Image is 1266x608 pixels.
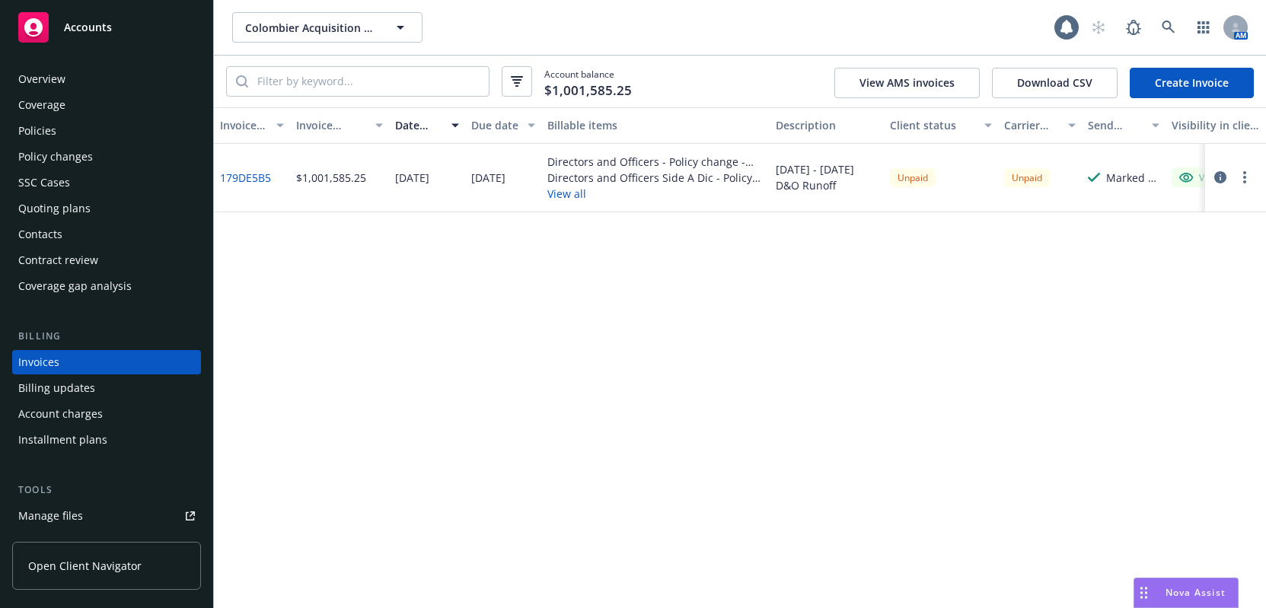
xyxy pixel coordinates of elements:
a: Contacts [12,222,201,247]
div: Unpaid [1004,168,1050,187]
a: Quoting plans [12,196,201,221]
button: Date issued [389,107,465,144]
div: Directors and Officers - Policy change - BFLPPDTFL012300_021898_01 [547,154,764,170]
span: $1,001,585.25 [544,81,632,100]
div: Overview [18,67,65,91]
a: SSC Cases [12,170,201,195]
input: Filter by keyword... [248,67,489,96]
div: Billable items [547,117,764,133]
div: Description [776,117,878,133]
div: Installment plans [18,428,107,452]
div: Send result [1088,117,1143,133]
div: Client status [890,117,975,133]
a: Create Invoice [1130,68,1254,98]
button: Nova Assist [1134,578,1239,608]
span: Open Client Navigator [28,558,142,574]
svg: Search [236,75,248,88]
button: Download CSV [992,68,1118,98]
div: Carrier status [1004,117,1059,133]
a: Switch app [1188,12,1219,43]
span: Colombier Acquisition Corp II [245,20,377,36]
div: SSC Cases [18,170,70,195]
button: View AMS invoices [834,68,980,98]
button: Description [770,107,884,144]
button: Billable items [541,107,770,144]
div: Policies [18,119,56,143]
a: Overview [12,67,201,91]
div: $1,001,585.25 [296,170,366,186]
a: Coverage [12,93,201,117]
button: Colombier Acquisition Corp II [232,12,423,43]
a: Installment plans [12,428,201,452]
div: Contract review [18,248,98,272]
a: Manage files [12,504,201,528]
div: [DATE] [471,170,505,186]
div: Billing [12,329,201,344]
div: Due date [471,117,518,133]
a: 179DE5B5 [220,170,271,186]
div: Quoting plans [18,196,91,221]
span: Nova Assist [1166,586,1226,599]
div: Invoice ID [220,117,267,133]
button: View all [547,186,764,202]
a: Accounts [12,6,201,49]
div: Invoice amount [296,117,366,133]
div: Drag to move [1134,578,1153,607]
div: Visibility in client dash [1172,117,1264,133]
div: [DATE] [395,170,429,186]
div: Invoices [18,350,59,374]
a: Policies [12,119,201,143]
button: Invoice ID [214,107,290,144]
div: Tools [12,482,201,498]
button: Invoice amount [290,107,389,144]
div: [DATE] - [DATE] D&O Runoff [776,161,878,193]
a: Start snowing [1083,12,1114,43]
a: Coverage gap analysis [12,274,201,298]
div: Coverage [18,93,65,117]
a: Invoices [12,350,201,374]
div: Billing updates [18,376,95,400]
span: Accounts [64,21,112,33]
div: Contacts [18,222,62,247]
button: Carrier status [998,107,1082,144]
div: Account charges [18,402,103,426]
button: Client status [884,107,998,144]
a: Search [1153,12,1184,43]
a: Billing updates [12,376,201,400]
button: Due date [465,107,541,144]
span: Account balance [544,68,632,95]
div: Unpaid [890,168,936,187]
div: Policy changes [18,145,93,169]
div: Date issued [395,117,442,133]
div: Manage files [18,504,83,528]
a: Policy changes [12,145,201,169]
a: Report a Bug [1118,12,1149,43]
a: Contract review [12,248,201,272]
button: Send result [1082,107,1166,144]
div: Coverage gap analysis [18,274,132,298]
a: Account charges [12,402,201,426]
div: Visible [1179,170,1226,184]
div: Marked as sent [1106,170,1159,186]
div: Directors and Officers Side A Dic - Policy change - [PHONE_NUMBER] [547,170,764,186]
